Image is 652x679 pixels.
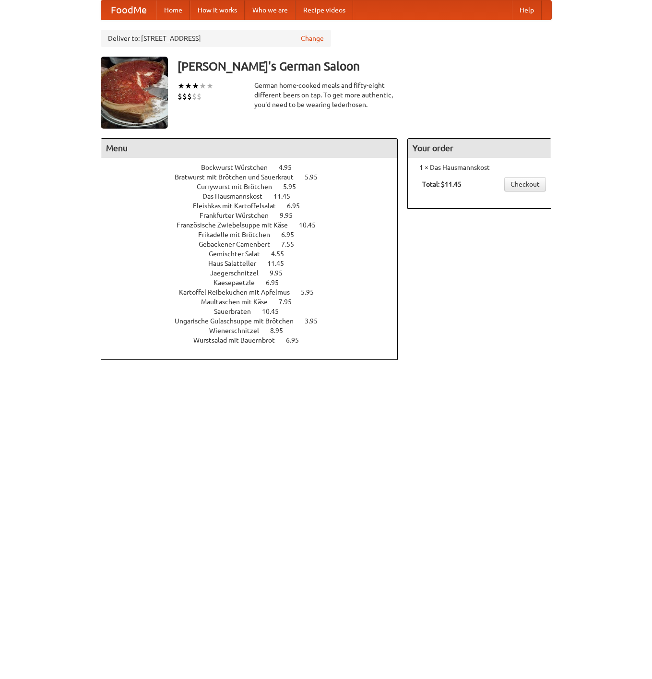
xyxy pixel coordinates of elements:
span: Currywurst mit Brötchen [197,183,282,191]
a: FoodMe [101,0,156,20]
a: Who we are [245,0,296,20]
a: Currywurst mit Brötchen 5.95 [197,183,314,191]
li: ★ [206,81,213,91]
a: Das Hausmannskost 11.45 [202,192,308,200]
span: 8.95 [270,327,293,334]
span: Frankfurter Würstchen [200,212,278,219]
a: Wienerschnitzel 8.95 [209,327,301,334]
span: Französische Zwiebelsuppe mit Käse [177,221,297,229]
a: Change [301,34,324,43]
li: $ [178,91,182,102]
a: Home [156,0,190,20]
li: $ [197,91,202,102]
li: ★ [178,81,185,91]
li: ★ [185,81,192,91]
span: Kartoffel Reibekuchen mit Apfelmus [179,288,299,296]
h3: [PERSON_NAME]'s German Saloon [178,57,552,76]
li: $ [182,91,187,102]
li: 1 × Das Hausmannskost [413,163,546,172]
span: Das Hausmannskost [202,192,272,200]
span: 5.95 [305,173,327,181]
a: Bockwurst Würstchen 4.95 [201,164,309,171]
li: ★ [192,81,199,91]
a: Gemischter Salat 4.55 [209,250,302,258]
span: Fleishkas mit Kartoffelsalat [193,202,285,210]
a: Frankfurter Würstchen 9.95 [200,212,310,219]
a: Wurstsalad mit Bauernbrot 6.95 [193,336,317,344]
span: 10.45 [299,221,325,229]
span: Kaesepaetzle [213,279,264,286]
span: 6.95 [266,279,288,286]
a: Gebackener Camenbert 7.55 [199,240,312,248]
a: Recipe videos [296,0,353,20]
li: ★ [199,81,206,91]
a: Checkout [504,177,546,191]
span: Gebackener Camenbert [199,240,280,248]
a: Fleishkas mit Kartoffelsalat 6.95 [193,202,318,210]
a: Kaesepaetzle 6.95 [213,279,296,286]
span: 10.45 [262,308,288,315]
span: Gemischter Salat [209,250,270,258]
li: $ [192,91,197,102]
a: Sauerbraten 10.45 [214,308,296,315]
a: Kartoffel Reibekuchen mit Apfelmus 5.95 [179,288,332,296]
span: 4.95 [279,164,301,171]
span: Jaegerschnitzel [210,269,268,277]
span: Wienerschnitzel [209,327,269,334]
span: 5.95 [301,288,323,296]
span: 9.95 [270,269,292,277]
span: 6.95 [287,202,309,210]
li: $ [187,91,192,102]
div: Deliver to: [STREET_ADDRESS] [101,30,331,47]
span: Bockwurst Würstchen [201,164,277,171]
h4: Your order [408,139,551,158]
span: Haus Salatteller [208,260,266,267]
img: angular.jpg [101,57,168,129]
a: Maultaschen mit Käse 7.95 [201,298,309,306]
span: Frikadelle mit Brötchen [198,231,280,238]
span: Maultaschen mit Käse [201,298,277,306]
a: How it works [190,0,245,20]
span: 7.95 [279,298,301,306]
b: Total: $11.45 [422,180,462,188]
span: 3.95 [305,317,327,325]
span: Sauerbraten [214,308,261,315]
span: 6.95 [281,231,304,238]
span: 11.45 [267,260,294,267]
a: Ungarische Gulaschsuppe mit Brötchen 3.95 [175,317,335,325]
span: 4.55 [271,250,294,258]
span: Bratwurst mit Brötchen und Sauerkraut [175,173,303,181]
div: German home-cooked meals and fifty-eight different beers on tap. To get more authentic, you'd nee... [254,81,398,109]
span: Wurstsalad mit Bauernbrot [193,336,285,344]
span: 6.95 [286,336,308,344]
a: Jaegerschnitzel 9.95 [210,269,300,277]
span: 9.95 [280,212,302,219]
span: Ungarische Gulaschsuppe mit Brötchen [175,317,303,325]
span: 7.55 [281,240,304,248]
a: Help [512,0,542,20]
span: 5.95 [283,183,306,191]
a: Frikadelle mit Brötchen 6.95 [198,231,312,238]
a: Haus Salatteller 11.45 [208,260,302,267]
a: Bratwurst mit Brötchen und Sauerkraut 5.95 [175,173,335,181]
a: Französische Zwiebelsuppe mit Käse 10.45 [177,221,333,229]
span: 11.45 [273,192,300,200]
h4: Menu [101,139,398,158]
